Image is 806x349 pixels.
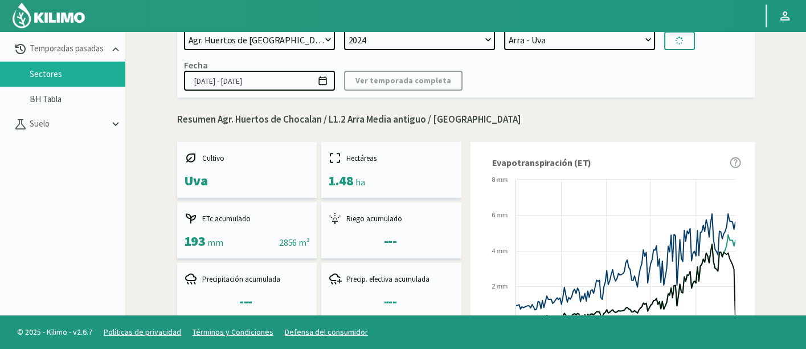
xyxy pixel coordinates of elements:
span: --- [239,293,252,310]
text: 4 mm [492,247,508,254]
kil-mini-card: report-summary-cards.ACCUMULATED_ETC [177,202,317,258]
div: Fecha [184,59,208,71]
a: Términos y Condiciones [193,327,273,337]
span: 1.48 [328,172,353,189]
a: BH Tabla [30,94,125,104]
a: Defensa del consumidor [285,327,368,337]
kil-mini-card: report-summary-cards.ACCUMULATED_EFFECTIVE_PRECIPITATION [321,263,461,319]
div: 2856 m³ [279,236,310,249]
span: Uva [184,172,208,189]
span: © 2025 - Kilimo - v2.6.7 [11,326,98,338]
span: ha [355,176,365,188]
span: --- [383,293,396,310]
span: Evapotranspiración (ET) [492,156,592,169]
kil-mini-card: report-summary-cards.CROP [177,142,317,198]
span: --- [383,232,396,250]
div: Precip. efectiva acumulada [328,272,455,286]
p: Temporadas pasadas [27,42,109,55]
div: Cultivo [184,151,310,165]
kil-mini-card: report-summary-cards.ACCUMULATED_IRRIGATION [321,202,461,258]
span: 193 [184,232,206,250]
div: ETc acumulado [184,212,310,225]
kil-mini-card: report-summary-cards.HECTARES [321,142,461,198]
text: 2 mm [492,283,508,290]
p: Resumen Agr. Huertos de Chocalan / L1.2 Arra Media antiguo / [GEOGRAPHIC_DATA] [177,112,755,127]
div: Riego acumulado [328,212,455,225]
input: dd/mm/yyyy - dd/mm/yyyy [184,71,335,91]
p: Suelo [27,117,109,131]
div: Precipitación acumulada [184,272,310,286]
kil-mini-card: report-summary-cards.ACCUMULATED_PRECIPITATION [177,263,317,319]
span: mm [207,237,223,248]
text: 6 mm [492,212,508,218]
img: Kilimo [11,2,86,29]
text: 8 mm [492,176,508,183]
div: Hectáreas [328,151,455,165]
a: Sectores [30,69,125,79]
a: Políticas de privacidad [104,327,181,337]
